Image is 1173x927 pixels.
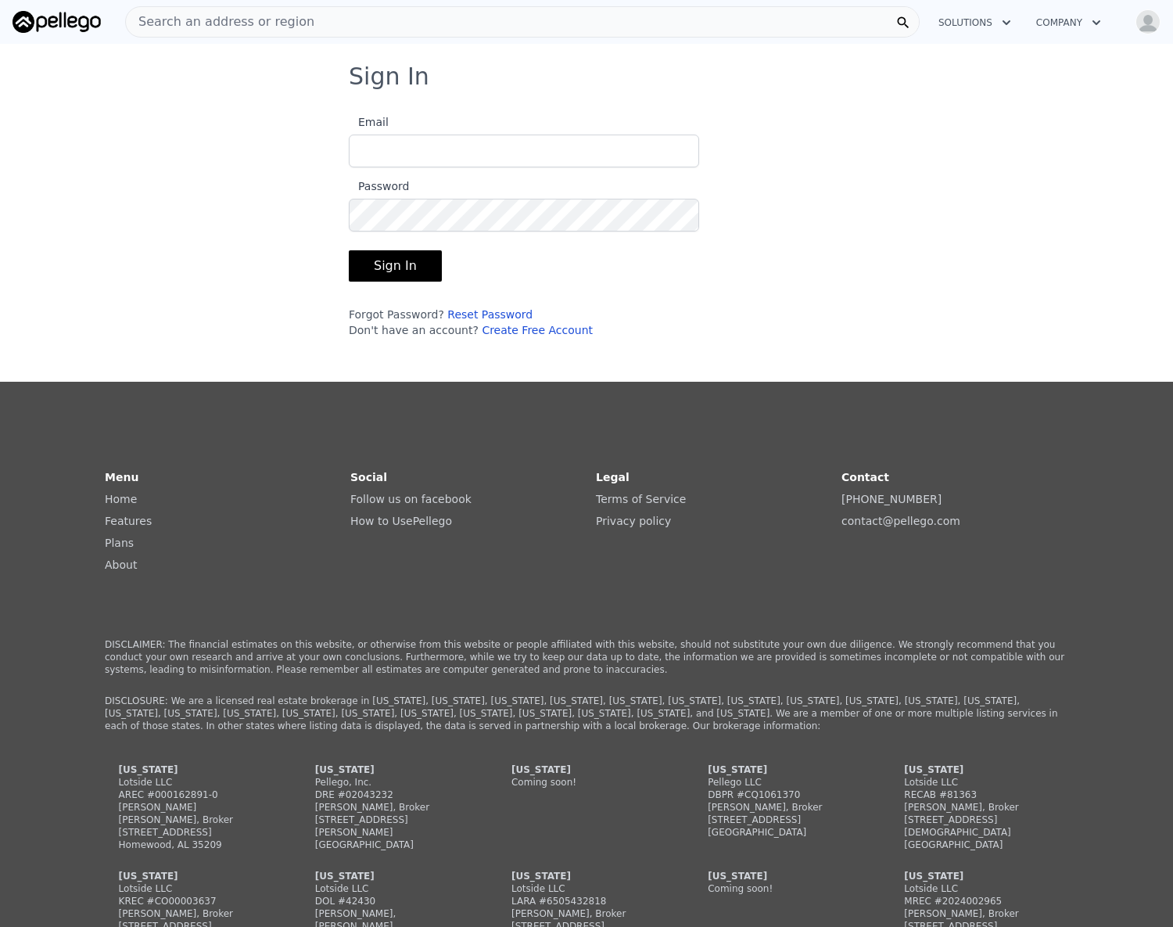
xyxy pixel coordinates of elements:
[841,515,960,527] a: contact@pellego.com
[1135,9,1160,34] img: avatar
[841,471,889,483] strong: Contact
[349,307,699,338] div: Forgot Password? Don't have an account?
[315,870,465,882] div: [US_STATE]
[708,801,858,814] div: [PERSON_NAME], Broker
[708,814,858,826] div: [STREET_ADDRESS]
[105,695,1068,732] p: DISCLOSURE: We are a licensed real estate brokerage in [US_STATE], [US_STATE], [US_STATE], [US_ST...
[349,135,699,167] input: Email
[841,493,942,505] a: [PHONE_NUMBER]
[904,839,1054,851] div: [GEOGRAPHIC_DATA]
[315,789,465,801] div: DRE #02043232
[13,11,101,33] img: Pellego
[511,907,662,920] div: [PERSON_NAME], Broker
[126,13,314,31] span: Search an address or region
[708,826,858,839] div: [GEOGRAPHIC_DATA]
[105,638,1068,676] p: DISCLAIMER: The financial estimates on this website, or otherwise from this website or people aff...
[596,471,630,483] strong: Legal
[119,882,269,895] div: Lotside LLC
[904,801,1054,814] div: [PERSON_NAME], Broker
[349,180,409,192] span: Password
[708,882,858,895] div: Coming soon!
[596,515,671,527] a: Privacy policy
[904,814,1054,839] div: [STREET_ADDRESS][DEMOGRAPHIC_DATA]
[904,907,1054,920] div: [PERSON_NAME], Broker
[119,789,269,801] div: AREC #000162891-0
[119,907,269,920] div: [PERSON_NAME], Broker
[315,776,465,789] div: Pellego, Inc.
[349,250,442,282] button: Sign In
[350,493,472,505] a: Follow us on facebook
[596,493,686,505] a: Terms of Service
[511,895,662,907] div: LARA #6505432818
[350,471,387,483] strong: Social
[904,870,1054,882] div: [US_STATE]
[511,870,662,882] div: [US_STATE]
[315,839,465,851] div: [GEOGRAPHIC_DATA]
[350,515,452,527] a: How to UsePellego
[511,776,662,789] div: Coming soon!
[447,308,533,321] a: Reset Password
[482,324,593,336] a: Create Free Account
[119,764,269,776] div: [US_STATE]
[904,789,1054,801] div: RECAB #81363
[105,515,152,527] a: Features
[349,116,389,128] span: Email
[119,895,269,907] div: KREC #CO00003637
[904,776,1054,789] div: Lotside LLC
[105,559,137,571] a: About
[119,801,269,826] div: [PERSON_NAME] [PERSON_NAME], Broker
[349,199,699,232] input: Password
[904,882,1054,895] div: Lotside LLC
[904,895,1054,907] div: MREC #2024002965
[708,776,858,789] div: Pellego LLC
[119,839,269,851] div: Homewood, AL 35209
[315,895,465,907] div: DOL #42430
[119,776,269,789] div: Lotside LLC
[105,471,138,483] strong: Menu
[511,882,662,895] div: Lotside LLC
[105,537,134,549] a: Plans
[1024,9,1114,37] button: Company
[105,493,137,505] a: Home
[708,789,858,801] div: DBPR #CQ1061370
[708,870,858,882] div: [US_STATE]
[119,826,269,839] div: [STREET_ADDRESS]
[708,764,858,776] div: [US_STATE]
[904,764,1054,776] div: [US_STATE]
[349,63,824,91] h3: Sign In
[315,764,465,776] div: [US_STATE]
[119,870,269,882] div: [US_STATE]
[315,814,465,839] div: [STREET_ADDRESS][PERSON_NAME]
[511,764,662,776] div: [US_STATE]
[315,801,465,814] div: [PERSON_NAME], Broker
[315,882,465,895] div: Lotside LLC
[926,9,1024,37] button: Solutions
